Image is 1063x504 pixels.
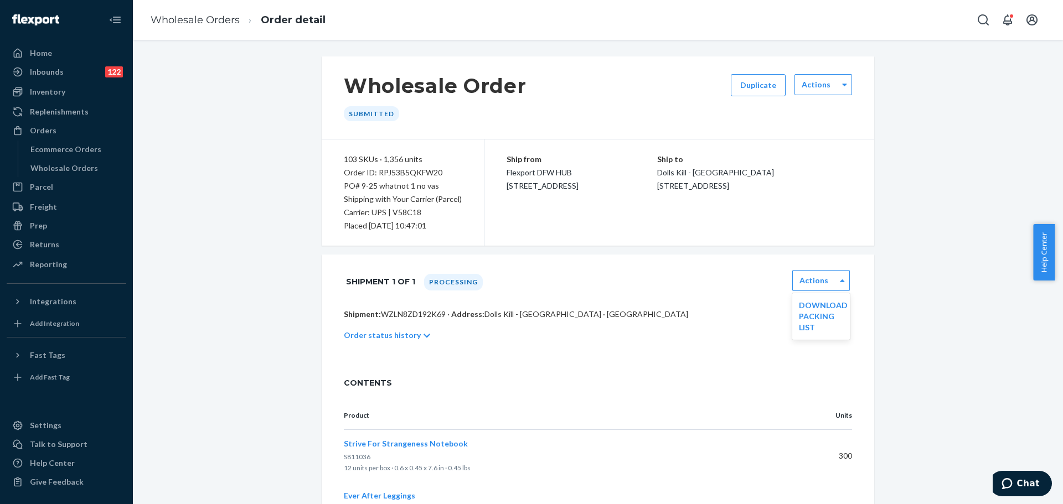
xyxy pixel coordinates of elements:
[344,106,399,121] div: Submitted
[344,438,468,449] button: Strive For Strangeness Notebook
[344,309,381,319] span: Shipment:
[30,163,98,174] div: Wholesale Orders
[30,350,65,361] div: Fast Tags
[344,206,462,219] p: Carrier: UPS | V58C18
[1021,9,1043,31] button: Open account menu
[799,275,828,286] label: Actions
[7,256,126,273] a: Reporting
[30,259,67,270] div: Reporting
[507,153,657,166] p: Ship from
[30,106,89,117] div: Replenishments
[7,435,126,453] button: Talk to Support
[7,198,126,216] a: Freight
[344,309,852,320] p: WZLN8ZD192K69 · Dolls Kill - [GEOGRAPHIC_DATA] · [GEOGRAPHIC_DATA]
[344,166,462,179] div: Order ID: RPJ53B5QKFW20
[344,377,852,388] span: CONTENTS
[7,454,126,472] a: Help Center
[7,236,126,253] a: Returns
[7,417,126,434] a: Settings
[806,411,852,420] p: Units
[344,453,370,461] span: S811036
[30,144,101,155] div: Ecommerce Orders
[507,168,579,190] span: Flexport DFW HUB [STREET_ADDRESS]
[799,300,848,332] a: Download Packing List
[7,315,126,332] a: Add Integration
[7,103,126,121] a: Replenishments
[806,450,852,461] p: 300
[30,239,59,250] div: Returns
[7,293,126,310] button: Integrations
[105,66,123,77] div: 122
[344,439,468,448] span: Strive For Strangeness Notebook
[30,420,61,431] div: Settings
[7,44,126,62] a: Home
[802,79,830,90] label: Actions
[30,319,79,328] div: Add Integration
[30,66,64,77] div: Inbounds
[30,201,57,212] div: Freight
[30,220,47,231] div: Prep
[657,153,853,166] p: Ship to
[344,74,527,97] h1: Wholesale Order
[344,330,421,341] p: Order status history
[261,14,326,26] a: Order detail
[1033,224,1055,280] button: Help Center
[104,9,126,31] button: Close Navigation
[12,14,59,25] img: Flexport logo
[30,476,84,487] div: Give Feedback
[972,9,994,31] button: Open Search Box
[30,372,70,382] div: Add Fast Tag
[344,411,788,420] p: Product
[30,439,87,450] div: Talk to Support
[7,217,126,235] a: Prep
[7,63,126,81] a: Inbounds122
[7,368,126,386] a: Add Fast Tag
[30,181,53,193] div: Parcel
[344,490,415,501] button: Ever After Leggings
[7,122,126,139] a: Orders
[424,274,483,290] div: Processing
[30,86,65,97] div: Inventory
[25,141,127,158] a: Ecommerce Orders
[344,179,462,193] div: PO# 9-25 whatnot 1 no vas
[30,458,75,469] div: Help Center
[30,48,52,59] div: Home
[346,270,415,293] h1: Shipment 1 of 1
[25,159,127,177] a: Wholesale Orders
[151,14,240,26] a: Wholesale Orders
[344,463,788,474] p: 12 units per box · 0.6 x 0.45 x 7.6 in · 0.45 lbs
[7,83,126,101] a: Inventory
[344,153,462,166] div: 103 SKUs · 1,356 units
[7,178,126,196] a: Parcel
[451,309,484,319] span: Address:
[30,296,76,307] div: Integrations
[993,471,1052,498] iframe: Opens a widget where you can chat to one of our agents
[7,346,126,364] button: Fast Tags
[731,74,786,96] button: Duplicate
[142,4,334,37] ol: breadcrumbs
[997,9,1019,31] button: Open notifications
[30,125,56,136] div: Orders
[344,193,462,206] p: Shipping with Your Carrier (Parcel)
[7,473,126,491] button: Give Feedback
[344,219,462,232] div: Placed [DATE] 10:47:01
[657,168,774,190] span: Dolls Kill - [GEOGRAPHIC_DATA] [STREET_ADDRESS]
[344,491,415,500] span: Ever After Leggings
